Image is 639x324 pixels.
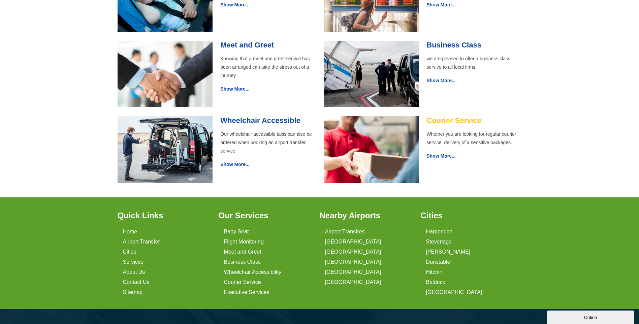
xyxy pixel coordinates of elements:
[224,279,261,285] a: Courier Service
[123,259,143,265] a: Services
[123,289,143,295] a: Sitemap
[224,229,249,235] a: Baby Seat
[325,279,381,285] a: [GEOGRAPHIC_DATA]
[224,239,264,245] a: Flight Monitoring
[224,289,269,295] a: Executive Services
[220,116,300,125] a: Wheelchair Accessible
[224,269,282,275] a: Wheelchair Accessibility
[426,41,481,49] a: Business Class
[325,259,381,265] a: [GEOGRAPHIC_DATA]
[426,116,481,125] a: Courier Service
[220,162,249,167] a: Show More...
[123,229,137,235] a: Home
[325,249,381,255] a: [GEOGRAPHIC_DATA]
[426,153,455,159] a: Show More...
[426,289,482,295] a: [GEOGRAPHIC_DATA]
[325,239,381,245] a: [GEOGRAPHIC_DATA]
[220,86,249,92] a: Show More...
[123,279,150,285] a: Contact Us
[220,2,249,7] a: Show More...
[426,78,455,83] a: Show More...
[426,269,443,275] a: Hitchin
[224,249,261,255] a: Meet and Greet
[220,55,315,80] p: Knowing that a meet and greet service has been arranged can take the stress out of a journey
[320,211,413,220] h3: Nearby Airports
[426,55,521,71] p: we are pleased to offer a business class service to all local firms.
[426,130,521,147] p: Whether you are looking for regular courier service, delivery of a sensitive packages.
[324,41,419,107] img: Business Class Taxis
[219,211,312,220] h3: Our Services
[421,211,514,220] h3: Cities
[118,41,213,107] img: Meet and Greet
[123,239,160,245] a: Airport Transfer
[118,116,213,183] img: Wheelchair Accessibility
[426,259,450,265] a: Dunstable
[118,211,211,220] h3: Quick Links
[426,229,453,235] a: Harpenden
[325,269,381,275] a: [GEOGRAPHIC_DATA]
[220,41,274,49] a: Meet and Greet
[324,116,419,183] img: Courier Service
[123,269,145,275] a: About Us
[426,2,455,7] a: Show More...
[426,239,452,245] a: Stevenage
[325,229,365,235] a: Airport Transfres
[224,259,261,265] a: Business Class
[547,309,636,324] iframe: chat widget
[426,249,471,255] a: [PERSON_NAME]
[426,279,445,285] a: Baldock
[220,130,315,155] p: Our wheelchair accessible taxis can also be ordered when booking an airport transfer service
[123,249,136,255] a: Cities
